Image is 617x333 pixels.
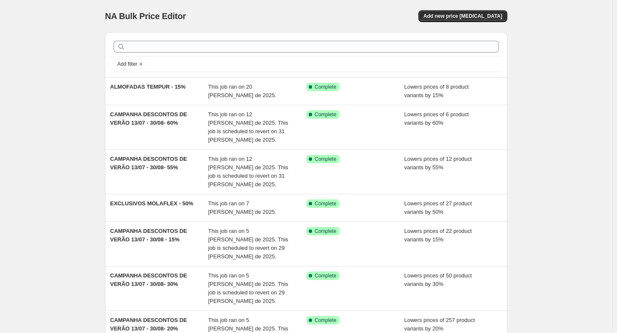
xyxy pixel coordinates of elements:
[110,111,187,126] span: CAMPANHA DESCONTOS DE VERÃO 13/07 - 30/08- 60%
[315,111,336,118] span: Complete
[208,272,288,304] span: This job ran on 5 [PERSON_NAME] de 2025. This job is scheduled to revert on 29 [PERSON_NAME] de 2...
[208,84,277,98] span: This job ran on 20 [PERSON_NAME] de 2025.
[315,317,336,324] span: Complete
[315,156,336,162] span: Complete
[105,11,186,21] span: NA Bulk Price Editor
[423,13,502,20] span: Add new price [MEDICAL_DATA]
[404,228,472,243] span: Lowers prices of 22 product variants by 15%
[418,10,507,22] button: Add new price [MEDICAL_DATA]
[113,59,147,69] button: Add filter
[110,228,187,243] span: CAMPANHA DESCONTOS DE VERÃO 13/07 - 30/08 - 15%
[404,84,469,98] span: Lowers prices of 8 product variants by 15%
[110,272,187,287] span: CAMPANHA DESCONTOS DE VERÃO 13/07 - 30/08- 30%
[404,272,472,287] span: Lowers prices of 50 product variants by 30%
[117,61,137,67] span: Add filter
[208,200,277,215] span: This job ran on 7 [PERSON_NAME] de 2025.
[208,111,288,143] span: This job ran on 12 [PERSON_NAME] de 2025. This job is scheduled to revert on 31 [PERSON_NAME] de ...
[110,317,187,332] span: CAMPANHA DESCONTOS DE VERÃO 13/07 - 30/08- 20%
[404,156,472,171] span: Lowers prices of 12 product variants by 55%
[404,317,475,332] span: Lowers prices of 257 product variants by 20%
[404,111,469,126] span: Lowers prices of 6 product variants by 60%
[208,228,288,260] span: This job ran on 5 [PERSON_NAME] de 2025. This job is scheduled to revert on 29 [PERSON_NAME] de 2...
[110,156,187,171] span: CAMPANHA DESCONTOS DE VERÃO 13/07 - 30/08- 55%
[110,200,193,207] span: EXCLUSIVOS MOLAFLEX - 50%
[110,84,185,90] span: ALMOFADAS TEMPUR - 15%
[208,156,288,187] span: This job ran on 12 [PERSON_NAME] de 2025. This job is scheduled to revert on 31 [PERSON_NAME] de ...
[404,200,472,215] span: Lowers prices of 27 product variants by 50%
[315,272,336,279] span: Complete
[315,228,336,235] span: Complete
[315,200,336,207] span: Complete
[315,84,336,90] span: Complete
